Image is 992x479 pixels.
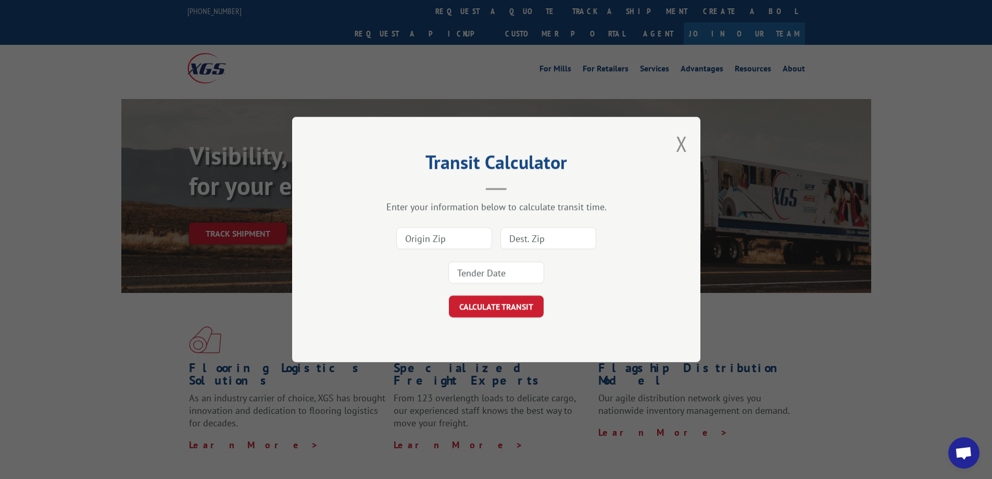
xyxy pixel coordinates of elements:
div: Enter your information below to calculate transit time. [344,201,648,213]
button: CALCULATE TRANSIT [449,296,544,317]
input: Dest. Zip [500,227,596,249]
input: Tender Date [448,262,544,284]
input: Origin Zip [396,227,492,249]
h2: Transit Calculator [344,155,648,175]
div: Open chat [948,437,980,469]
button: Close modal [676,130,687,157]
